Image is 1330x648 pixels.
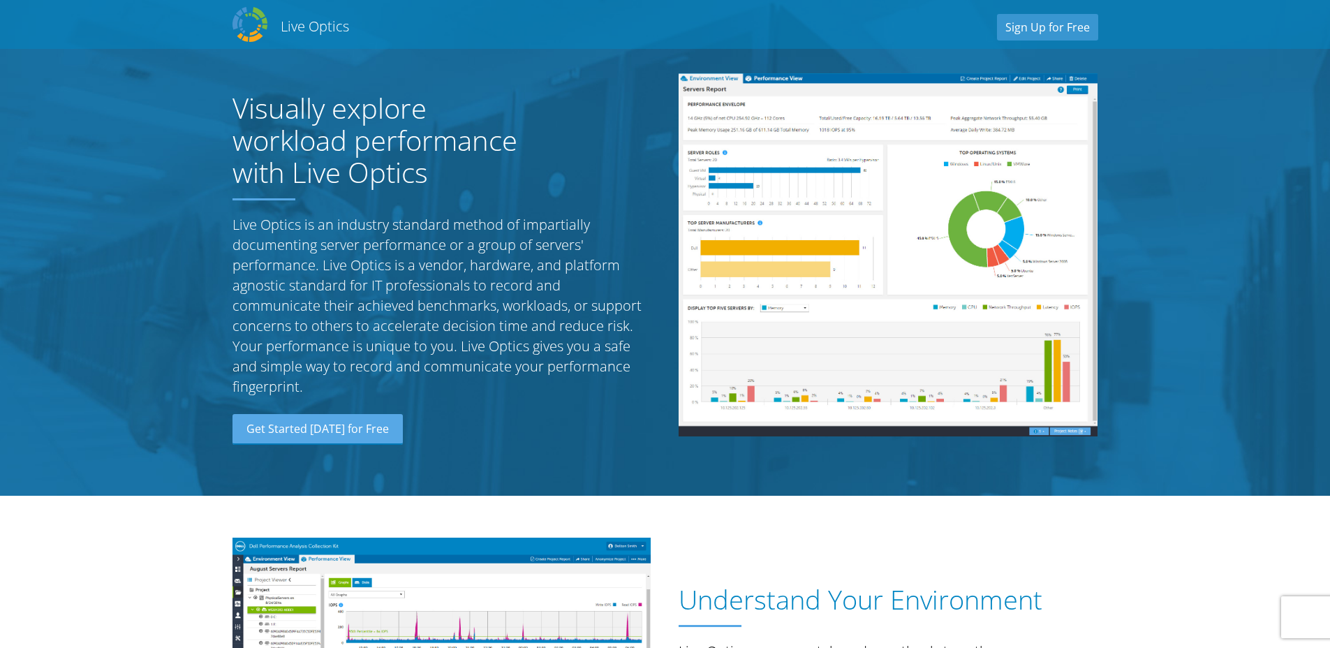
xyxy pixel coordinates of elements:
[232,7,267,42] img: Dell Dpack
[232,92,547,189] h1: Visually explore workload performance with Live Optics
[232,414,403,445] a: Get Started [DATE] for Free
[281,17,349,36] h2: Live Optics
[997,14,1098,40] a: Sign Up for Free
[679,73,1098,436] img: Server Report
[679,584,1091,615] h1: Understand Your Environment
[232,214,651,397] p: Live Optics is an industry standard method of impartially documenting server performance or a gro...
